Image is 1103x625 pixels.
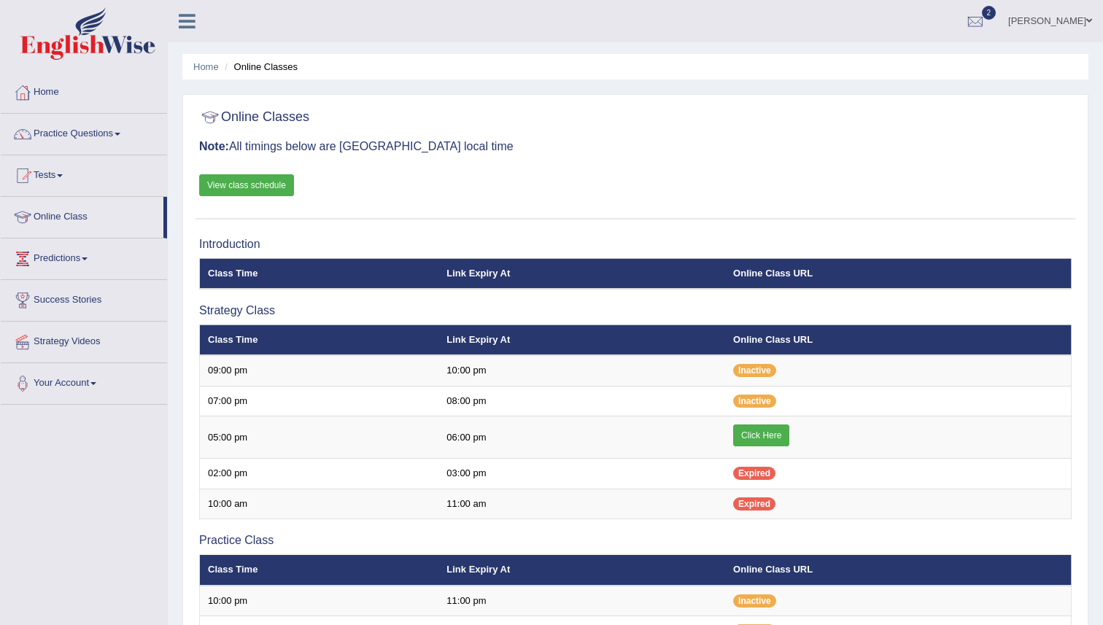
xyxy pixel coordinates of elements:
td: 11:00 am [438,489,725,519]
li: Online Classes [221,60,298,74]
th: Online Class URL [725,325,1071,355]
span: Inactive [733,364,776,377]
th: Class Time [200,258,439,289]
h3: All timings below are [GEOGRAPHIC_DATA] local time [199,140,1072,153]
a: View class schedule [199,174,294,196]
th: Class Time [200,325,439,355]
td: 03:00 pm [438,459,725,489]
td: 06:00 pm [438,416,725,459]
th: Link Expiry At [438,258,725,289]
a: Practice Questions [1,114,167,150]
td: 02:00 pm [200,459,439,489]
a: Home [193,61,219,72]
a: Home [1,72,167,109]
td: 10:00 pm [200,586,439,616]
td: 05:00 pm [200,416,439,459]
b: Note: [199,140,229,152]
h2: Online Classes [199,106,309,128]
td: 10:00 pm [438,355,725,386]
a: Click Here [733,424,789,446]
td: 09:00 pm [200,355,439,386]
a: Strategy Videos [1,322,167,358]
span: 2 [982,6,996,20]
td: 07:00 pm [200,386,439,416]
a: Online Class [1,197,163,233]
h3: Practice Class [199,534,1072,547]
td: 08:00 pm [438,386,725,416]
span: Inactive [733,594,776,607]
a: Predictions [1,238,167,275]
a: Tests [1,155,167,192]
th: Online Class URL [725,258,1071,289]
td: 10:00 am [200,489,439,519]
h3: Introduction [199,238,1072,251]
th: Link Expiry At [438,325,725,355]
span: Expired [733,467,775,480]
span: Inactive [733,395,776,408]
h3: Strategy Class [199,304,1072,317]
th: Class Time [200,555,439,586]
th: Link Expiry At [438,555,725,586]
th: Online Class URL [725,555,1071,586]
td: 11:00 pm [438,586,725,616]
a: Success Stories [1,280,167,317]
a: Your Account [1,363,167,400]
span: Expired [733,497,775,511]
